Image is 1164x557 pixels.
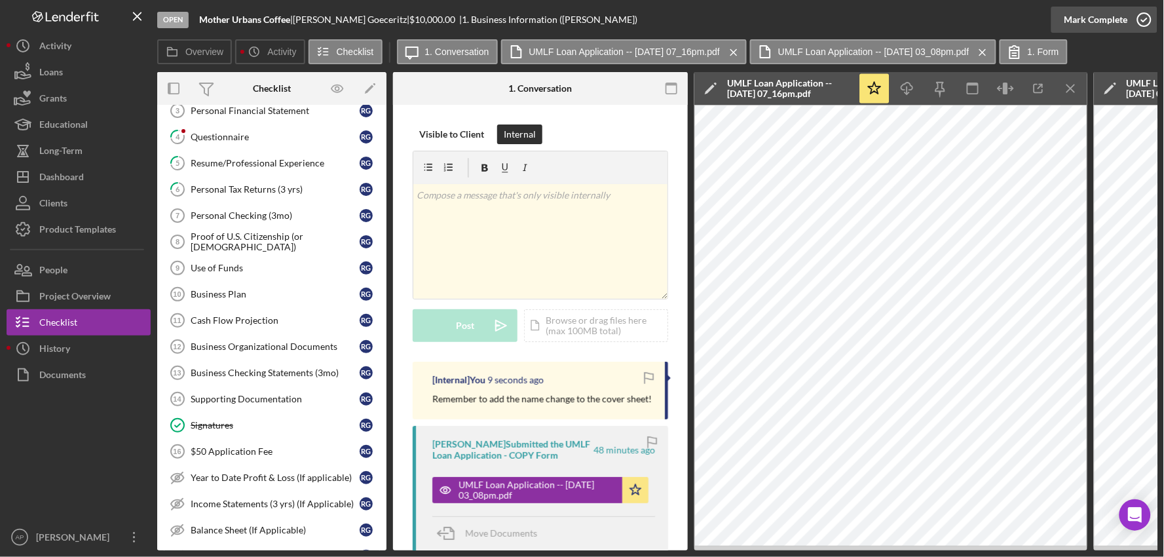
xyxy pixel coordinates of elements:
[360,419,373,432] div: R G
[191,158,360,168] div: Resume/Professional Experience
[191,368,360,378] div: Business Checking Statements (3mo)
[432,392,652,406] p: Remember to add the name change to the cover sheet!
[360,471,373,484] div: R G
[7,524,151,550] button: AP[PERSON_NAME]
[191,446,360,457] div: $50 Application Fee
[39,336,70,365] div: History
[16,534,24,541] text: AP
[235,39,305,64] button: Activity
[39,33,71,62] div: Activity
[7,362,151,388] button: Documents
[39,59,63,88] div: Loans
[164,438,380,465] a: 16$50 Application FeeRG
[191,525,360,535] div: Balance Sheet (If Applicable)
[173,343,181,351] tspan: 12
[176,212,179,220] tspan: 7
[176,185,180,193] tspan: 6
[360,340,373,353] div: R G
[157,39,232,64] button: Overview
[7,138,151,164] button: Long-Term
[309,39,383,64] button: Checklist
[7,190,151,216] button: Clients
[176,264,179,272] tspan: 9
[164,281,380,307] a: 10Business PlanRG
[360,104,373,117] div: R G
[176,238,179,246] tspan: 8
[176,132,180,141] tspan: 4
[501,39,747,64] button: UMLF Loan Application -- [DATE] 07_16pm.pdf
[432,477,648,503] button: UMLF Loan Application -- [DATE] 03_08pm.pdf
[191,472,360,483] div: Year to Date Profit & Loss (If applicable)
[432,517,550,550] button: Move Documents
[360,497,373,510] div: R G
[360,524,373,537] div: R G
[7,257,151,283] button: People
[173,369,181,377] tspan: 13
[173,290,181,298] tspan: 10
[529,47,721,57] label: UMLF Loan Application -- [DATE] 07_16pm.pdf
[750,39,996,64] button: UMLF Loan Application -- [DATE] 03_08pm.pdf
[432,375,485,385] div: [Internal] You
[191,420,360,431] div: Signatures
[164,150,380,176] a: 5Resume/Professional ExperienceRG
[185,47,223,57] label: Overview
[164,517,380,543] a: Balance Sheet (If Applicable)RG
[7,283,151,309] a: Project Overview
[39,362,86,391] div: Documents
[360,261,373,275] div: R G
[360,314,373,327] div: R G
[7,59,151,85] button: Loans
[419,125,484,144] div: Visible to Client
[465,528,537,539] span: Move Documents
[164,229,380,255] a: 8Proof of U.S. Citizenship (or [DEMOGRAPHIC_DATA])RG
[199,14,290,25] b: Mother Urbans Coffee
[164,176,380,202] a: 6Personal Tax Returns (3 yrs)RG
[7,216,151,242] a: Product Templates
[360,288,373,301] div: R G
[778,47,969,57] label: UMLF Loan Application -- [DATE] 03_08pm.pdf
[39,138,83,167] div: Long-Term
[176,107,179,115] tspan: 3
[39,257,67,286] div: People
[360,393,373,406] div: R G
[7,33,151,59] button: Activity
[1051,7,1157,33] button: Mark Complete
[1064,7,1128,33] div: Mark Complete
[191,341,360,352] div: Business Organizational Documents
[191,231,360,252] div: Proof of U.S. Citizenship (or [DEMOGRAPHIC_DATA])
[191,184,360,195] div: Personal Tax Returns (3 yrs)
[360,366,373,379] div: R G
[164,334,380,360] a: 12Business Organizational DocumentsRG
[191,394,360,404] div: Supporting Documentation
[7,111,151,138] button: Educational
[199,14,293,25] div: |
[413,125,491,144] button: Visible to Client
[593,445,655,455] time: 2025-08-14 19:08
[409,14,459,25] div: $10,000.00
[173,395,181,403] tspan: 14
[1119,499,1151,531] div: Open Intercom Messenger
[164,360,380,386] a: 13Business Checking Statements (3mo)RG
[39,309,77,339] div: Checklist
[164,491,380,517] a: Income Statements (3 yrs) (If Applicable)RG
[487,375,544,385] time: 2025-08-14 19:57
[456,309,474,342] div: Post
[1028,47,1059,57] label: 1. Form
[397,39,498,64] button: 1. Conversation
[360,209,373,222] div: R G
[267,47,296,57] label: Activity
[164,255,380,281] a: 9Use of FundsRG
[459,480,616,501] div: UMLF Loan Application -- [DATE] 03_08pm.pdf
[164,307,380,334] a: 11Cash Flow ProjectionRG
[413,309,517,342] button: Post
[7,336,151,362] button: History
[39,190,67,220] div: Clients
[191,210,360,221] div: Personal Checking (3mo)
